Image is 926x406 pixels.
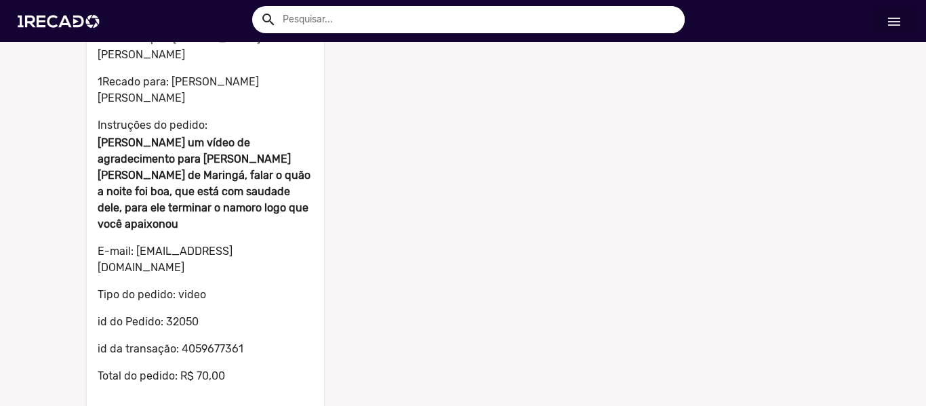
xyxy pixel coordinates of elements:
b: [PERSON_NAME] um vídeo de agradecimento para [PERSON_NAME] [PERSON_NAME] de Maringá, falar o quão... [98,136,310,230]
mat-icon: Example home icon [260,12,277,28]
p: 1Recado para: [PERSON_NAME] [PERSON_NAME] [98,74,313,106]
input: Pesquisar... [273,6,685,33]
p: id da transação: 4059677361 [98,341,313,357]
p: id do Pedido: 32050 [98,314,313,330]
p: Tipo do pedido: video [98,287,313,303]
p: Instruções do pedido: [98,117,313,134]
mat-icon: Início [886,14,902,30]
p: Total do pedido: R$ 70,00 [98,368,313,384]
p: E-mail: [EMAIL_ADDRESS][DOMAIN_NAME] [98,243,313,276]
button: Example home icon [256,7,279,31]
